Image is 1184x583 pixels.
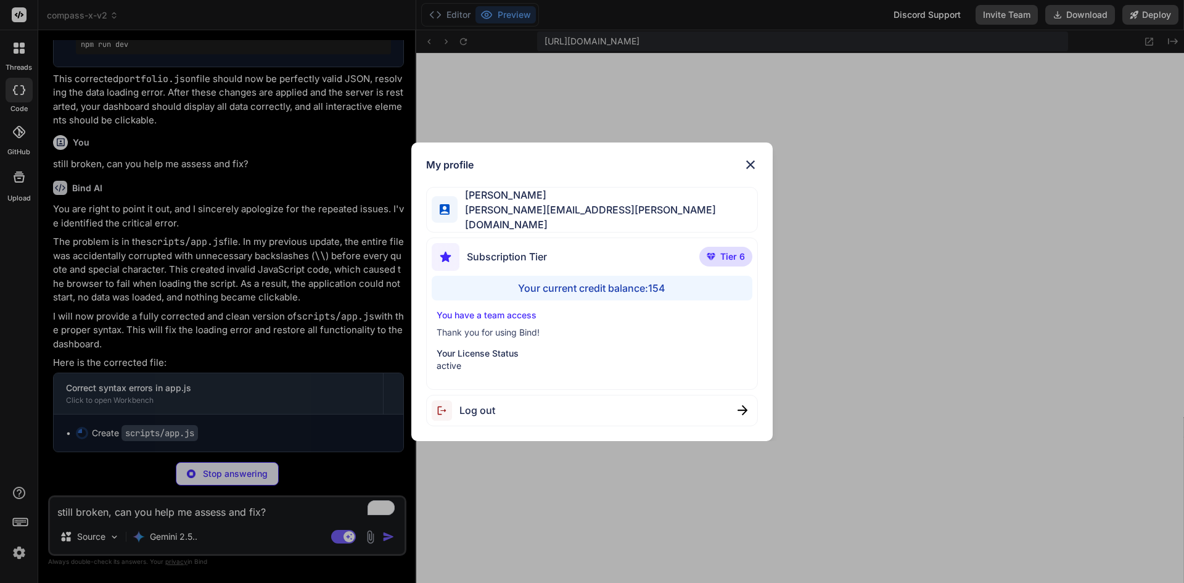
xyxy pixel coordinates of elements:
[432,276,753,300] div: Your current credit balance: 154
[458,188,757,202] span: [PERSON_NAME]
[432,243,459,271] img: subscription
[426,157,474,172] h1: My profile
[437,347,748,360] p: Your License Status
[440,204,450,214] img: profile
[720,250,745,263] span: Tier 6
[437,360,748,372] p: active
[437,309,748,321] p: You have a team access
[458,202,757,232] span: [PERSON_NAME][EMAIL_ADDRESS][PERSON_NAME][DOMAIN_NAME]
[467,249,547,264] span: Subscription Tier
[707,253,715,260] img: premium
[738,405,747,415] img: close
[743,157,758,172] img: close
[459,403,495,418] span: Log out
[432,400,459,421] img: logout
[437,326,748,339] p: Thank you for using Bind!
